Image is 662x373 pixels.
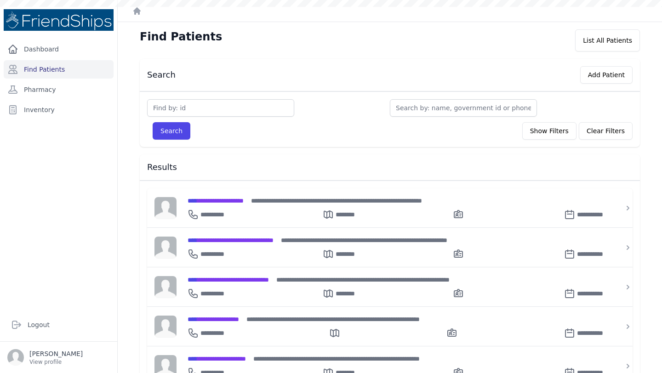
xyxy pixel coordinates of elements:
[4,9,114,31] img: Medical Missions EMR
[147,99,294,117] input: Find by: id
[4,101,114,119] a: Inventory
[154,197,177,219] img: person-242608b1a05df3501eefc295dc1bc67a.jpg
[4,60,114,79] a: Find Patients
[147,69,176,80] h3: Search
[390,99,537,117] input: Search by: name, government id or phone
[522,122,576,140] button: Show Filters
[29,349,83,358] p: [PERSON_NAME]
[4,40,114,58] a: Dashboard
[7,316,110,334] a: Logout
[153,122,190,140] button: Search
[579,122,633,140] button: Clear Filters
[140,29,222,44] h1: Find Patients
[7,349,110,366] a: [PERSON_NAME] View profile
[154,237,177,259] img: person-242608b1a05df3501eefc295dc1bc67a.jpg
[154,316,177,338] img: person-242608b1a05df3501eefc295dc1bc67a.jpg
[580,66,633,84] button: Add Patient
[147,162,633,173] h3: Results
[575,29,640,51] div: List All Patients
[4,80,114,99] a: Pharmacy
[154,276,177,298] img: person-242608b1a05df3501eefc295dc1bc67a.jpg
[29,358,83,366] p: View profile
